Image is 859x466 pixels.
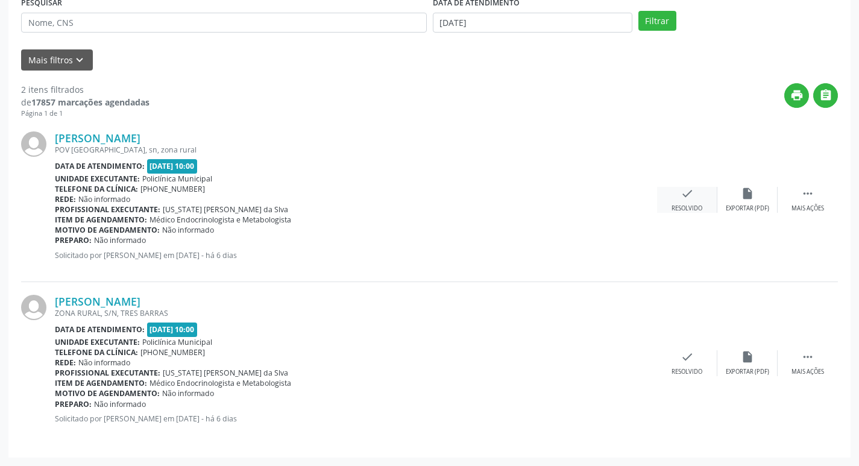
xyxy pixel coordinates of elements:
div: Mais ações [791,368,824,376]
span: [PHONE_NUMBER] [140,184,205,194]
span: Não informado [162,225,214,235]
i:  [819,89,832,102]
i:  [801,187,814,200]
button: Filtrar [638,11,676,31]
b: Item de agendamento: [55,378,147,388]
b: Data de atendimento: [55,324,145,335]
i:  [801,350,814,364]
span: [US_STATE] [PERSON_NAME] da Slva [163,204,288,215]
b: Motivo de agendamento: [55,388,160,398]
b: Data de atendimento: [55,161,145,171]
strong: 17857 marcações agendadas [31,96,149,108]
input: Nome, CNS [21,13,427,33]
b: Telefone da clínica: [55,184,138,194]
i: keyboard_arrow_down [73,54,86,67]
b: Unidade executante: [55,174,140,184]
div: POV [GEOGRAPHIC_DATA], sn, zona rural [55,145,657,155]
div: Exportar (PDF) [726,368,769,376]
span: [PHONE_NUMBER] [140,347,205,357]
a: [PERSON_NAME] [55,131,140,145]
span: Policlínica Municipal [142,337,212,347]
span: [DATE] 10:00 [147,159,198,173]
p: Solicitado por [PERSON_NAME] em [DATE] - há 6 dias [55,414,657,424]
button: Mais filtroskeyboard_arrow_down [21,49,93,71]
div: Mais ações [791,204,824,213]
img: img [21,131,46,157]
button:  [813,83,838,108]
span: Não informado [78,194,130,204]
b: Profissional executante: [55,368,160,378]
div: Exportar (PDF) [726,204,769,213]
b: Rede: [55,194,76,204]
b: Telefone da clínica: [55,347,138,357]
b: Preparo: [55,399,92,409]
span: Médico Endocrinologista e Metabologista [149,215,291,225]
div: Página 1 de 1 [21,109,149,119]
div: 2 itens filtrados [21,83,149,96]
div: Resolvido [672,204,702,213]
span: Não informado [78,357,130,368]
input: Selecione um intervalo [433,13,632,33]
span: Policlínica Municipal [142,174,212,184]
span: Médico Endocrinologista e Metabologista [149,378,291,388]
p: Solicitado por [PERSON_NAME] em [DATE] - há 6 dias [55,250,657,260]
span: [US_STATE] [PERSON_NAME] da Slva [163,368,288,378]
b: Item de agendamento: [55,215,147,225]
b: Rede: [55,357,76,368]
button: print [784,83,809,108]
b: Profissional executante: [55,204,160,215]
b: Motivo de agendamento: [55,225,160,235]
i: insert_drive_file [741,350,754,364]
a: [PERSON_NAME] [55,295,140,308]
i: check [681,350,694,364]
i: insert_drive_file [741,187,754,200]
b: Unidade executante: [55,337,140,347]
i: check [681,187,694,200]
b: Preparo: [55,235,92,245]
span: Não informado [94,399,146,409]
span: [DATE] 10:00 [147,323,198,336]
div: ZONA RURAL, S/N, TRES BARRAS [55,308,657,318]
div: de [21,96,149,109]
span: Não informado [162,388,214,398]
span: Não informado [94,235,146,245]
div: Resolvido [672,368,702,376]
i: print [790,89,804,102]
img: img [21,295,46,320]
